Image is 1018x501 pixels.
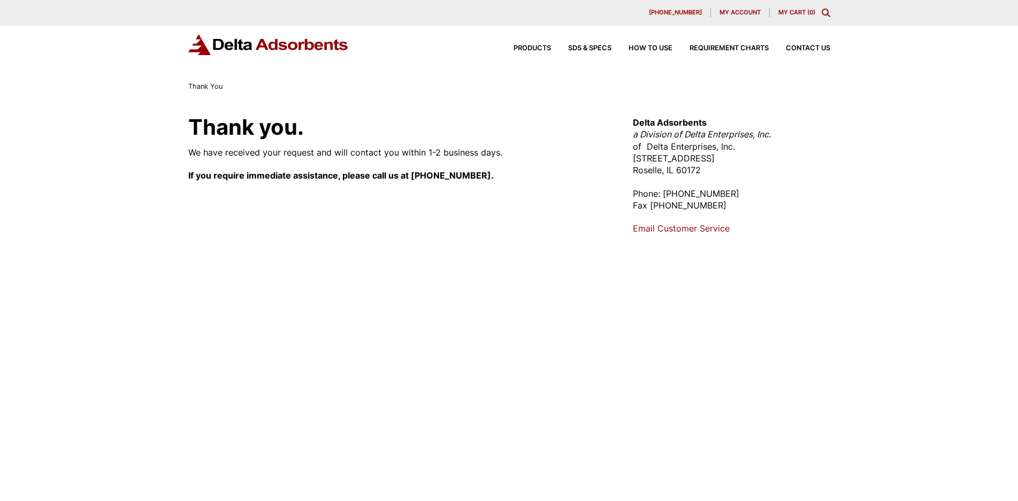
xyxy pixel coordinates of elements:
a: Contact Us [769,45,830,52]
a: How to Use [611,45,672,52]
img: Delta Adsorbents [188,34,349,55]
a: Products [496,45,551,52]
span: My account [720,10,761,16]
span: SDS & SPECS [568,45,611,52]
span: Products [514,45,551,52]
span: Requirement Charts [690,45,769,52]
a: Requirement Charts [672,45,769,52]
strong: Delta Adsorbents [633,117,707,128]
a: My account [711,9,770,17]
p: of Delta Enterprises, Inc. [STREET_ADDRESS] Roselle, IL 60172 [633,117,830,176]
a: SDS & SPECS [551,45,611,52]
span: [PHONE_NUMBER] [649,10,702,16]
a: My Cart (0) [778,9,815,16]
a: [PHONE_NUMBER] [640,9,711,17]
a: Email Customer Service [633,223,730,234]
span: Contact Us [786,45,830,52]
span: How to Use [629,45,672,52]
div: Toggle Modal Content [822,9,830,17]
p: Phone: [PHONE_NUMBER] Fax [PHONE_NUMBER] [633,188,830,212]
em: a Division of Delta Enterprises, Inc. [633,129,771,140]
h1: Thank you. [188,117,608,138]
span: Thank You [188,82,223,90]
p: We have received your request and will contact you within 1-2 business days. [188,147,608,158]
strong: If you require immediate assistance, please call us at [PHONE_NUMBER]. [188,170,494,181]
span: 0 [809,9,813,16]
